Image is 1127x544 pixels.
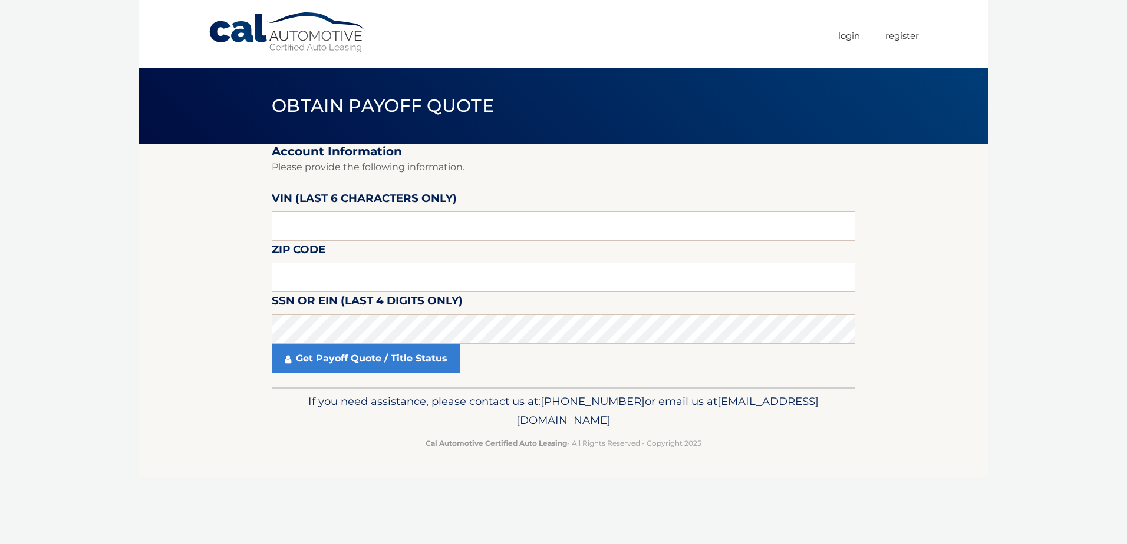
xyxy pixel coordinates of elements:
a: Login [838,26,860,45]
a: Get Payoff Quote / Title Status [272,344,460,373]
label: VIN (last 6 characters only) [272,190,457,211]
a: Register [885,26,919,45]
p: If you need assistance, please contact us at: or email us at [279,392,848,430]
strong: Cal Automotive Certified Auto Leasing [426,439,567,447]
a: Cal Automotive [208,12,367,54]
h2: Account Information [272,144,855,159]
label: SSN or EIN (last 4 digits only) [272,292,463,314]
label: Zip Code [272,241,325,263]
p: - All Rights Reserved - Copyright 2025 [279,437,848,449]
p: Please provide the following information. [272,159,855,175]
span: Obtain Payoff Quote [272,95,494,117]
span: [PHONE_NUMBER] [541,394,645,408]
